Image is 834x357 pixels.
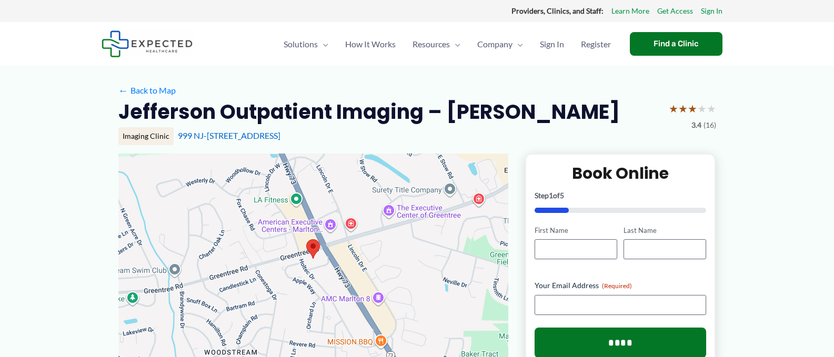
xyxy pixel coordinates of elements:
a: ResourcesMenu Toggle [404,26,469,63]
span: (16) [704,118,716,132]
a: How It Works [337,26,404,63]
a: 999 NJ-[STREET_ADDRESS] [178,130,280,140]
h2: Jefferson Outpatient Imaging – [PERSON_NAME] [118,99,620,125]
a: ←Back to Map [118,83,176,98]
span: ← [118,85,128,95]
a: Get Access [657,4,693,18]
strong: Providers, Clinics, and Staff: [511,6,604,15]
span: ★ [669,99,678,118]
a: Find a Clinic [630,32,722,56]
h2: Book Online [535,163,707,183]
span: How It Works [345,26,396,63]
a: Sign In [531,26,572,63]
span: Menu Toggle [513,26,523,63]
span: (Required) [602,282,632,290]
div: Imaging Clinic [118,127,174,145]
span: ★ [707,99,716,118]
span: Register [581,26,611,63]
a: Sign In [701,4,722,18]
a: CompanyMenu Toggle [469,26,531,63]
span: Company [477,26,513,63]
a: Learn More [611,4,649,18]
span: Menu Toggle [450,26,460,63]
label: First Name [535,226,617,236]
span: Resources [413,26,450,63]
p: Step of [535,192,707,199]
img: Expected Healthcare Logo - side, dark font, small [102,30,193,57]
span: 5 [560,191,564,200]
span: 1 [549,191,553,200]
span: ★ [678,99,688,118]
span: Sign In [540,26,564,63]
span: ★ [697,99,707,118]
span: 3.4 [691,118,701,132]
span: Menu Toggle [318,26,328,63]
a: SolutionsMenu Toggle [275,26,337,63]
nav: Primary Site Navigation [275,26,619,63]
a: Register [572,26,619,63]
span: Solutions [284,26,318,63]
label: Your Email Address [535,280,707,291]
span: ★ [688,99,697,118]
label: Last Name [624,226,706,236]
